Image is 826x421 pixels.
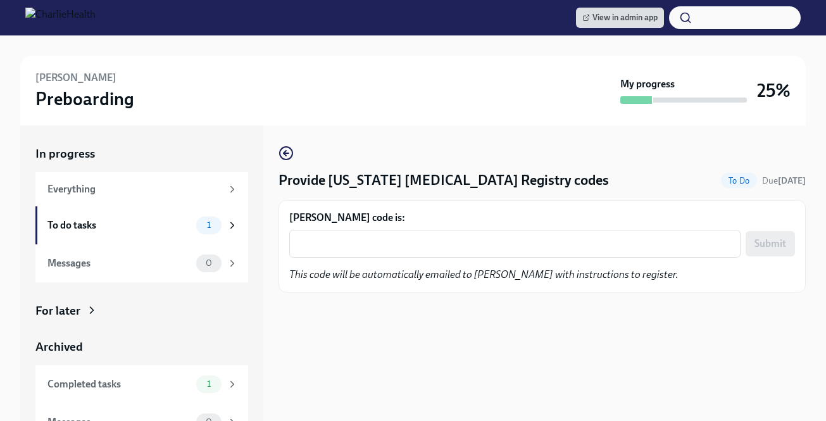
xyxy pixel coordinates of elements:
[199,379,218,389] span: 1
[35,303,248,319] a: For later
[582,11,658,24] span: View in admin app
[778,175,806,186] strong: [DATE]
[47,256,191,270] div: Messages
[25,8,96,28] img: CharlieHealth
[721,176,757,185] span: To Do
[35,244,248,282] a: Messages0
[620,77,675,91] strong: My progress
[35,87,134,110] h3: Preboarding
[35,172,248,206] a: Everything
[35,146,248,162] a: In progress
[35,365,248,403] a: Completed tasks1
[35,339,248,355] a: Archived
[198,258,220,268] span: 0
[47,218,191,232] div: To do tasks
[278,171,609,190] h4: Provide [US_STATE] [MEDICAL_DATA] Registry codes
[47,377,191,391] div: Completed tasks
[199,220,218,230] span: 1
[35,71,116,85] h6: [PERSON_NAME]
[289,211,795,225] label: [PERSON_NAME] code is:
[762,175,806,187] span: August 19th, 2025 08:00
[289,268,679,280] em: This code will be automatically emailed to [PERSON_NAME] with instructions to register.
[47,182,222,196] div: Everything
[757,79,791,102] h3: 25%
[576,8,664,28] a: View in admin app
[35,206,248,244] a: To do tasks1
[762,175,806,186] span: Due
[35,303,80,319] div: For later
